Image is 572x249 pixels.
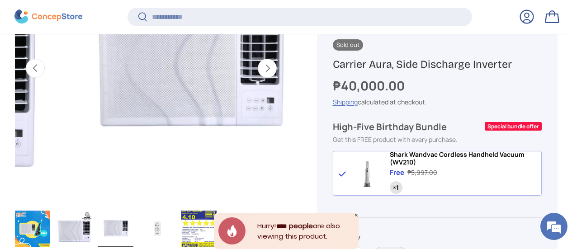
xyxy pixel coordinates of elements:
div: calculated at checkout. [333,97,542,107]
img: carrier-aura-window-type-room-inverter-aircon-1.00-hp-remote-unit-full-view-concepstore [140,211,175,247]
div: Close [354,213,359,217]
span: Shark Wandvac Cordless Handheld Vacuum (WV210) [390,150,525,167]
div: Minimize live chat window [148,5,170,26]
div: Free [390,168,404,178]
img: Carrier Aura, Side Discharge Inverter [57,211,92,247]
h1: Carrier Aura, Side Discharge Inverter [333,57,542,71]
a: Shark Wandvac Cordless Handheld Vacuum (WV210) [390,151,542,167]
div: Chat with us now [47,51,152,62]
a: Shipping [333,98,358,106]
div: ₱5,997.00 [407,168,437,178]
img: carrier-aura-window-type-room-inverter-aircon-1.00-hp-unit-full-view-concepstore [98,211,133,247]
span: Get this FREE product with every purchase. [333,135,458,144]
div: Special bundle offer [485,122,542,131]
img: Carrier Aura, Side Discharge Inverter [15,211,50,247]
strong: ₱40,000.00 [333,77,407,94]
span: We're online! [52,70,125,161]
div: Quantity [390,181,402,194]
div: High-Five Birthday Bundle [333,121,483,133]
textarea: Type your message and hit 'Enter' [5,159,172,190]
img: Carrier Aura, Side Discharge Inverter [181,211,217,247]
img: ConcepStore [14,10,82,24]
span: Sold out [333,39,363,51]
